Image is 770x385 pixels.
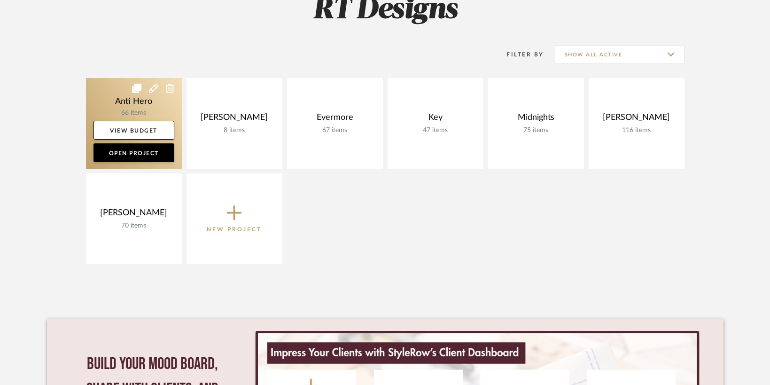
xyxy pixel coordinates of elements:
div: 75 items [496,126,576,134]
div: 116 items [596,126,677,134]
div: 67 items [295,126,375,134]
div: [PERSON_NAME] [93,208,174,222]
div: 47 items [395,126,476,134]
div: 8 items [194,126,275,134]
div: Filter By [495,50,544,59]
p: New Project [207,225,262,234]
button: New Project [187,173,282,264]
a: Open Project [93,143,174,162]
div: Key [395,112,476,126]
div: [PERSON_NAME] [596,112,677,126]
div: 70 items [93,222,174,230]
div: Evermore [295,112,375,126]
a: View Budget [93,121,174,140]
div: [PERSON_NAME] [194,112,275,126]
div: Midnights [496,112,576,126]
